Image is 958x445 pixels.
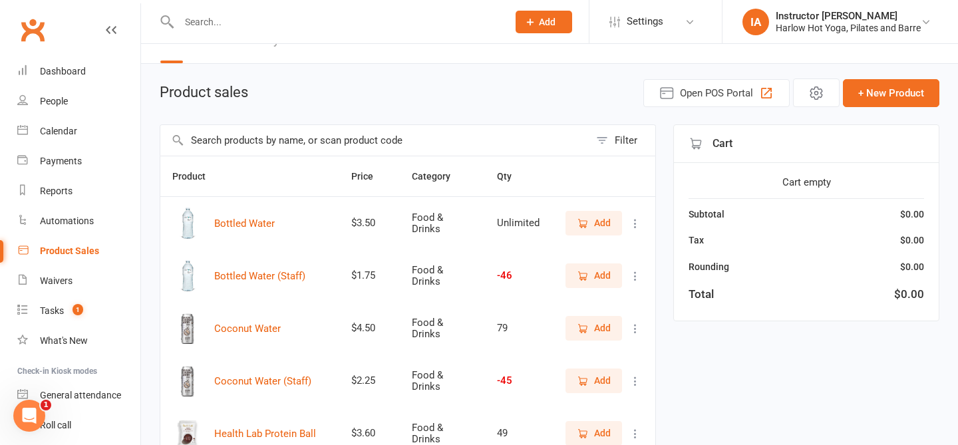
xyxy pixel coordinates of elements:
[17,236,140,266] a: Product Sales
[40,126,77,136] div: Calendar
[17,326,140,356] a: What's New
[689,259,729,274] div: Rounding
[643,79,790,107] button: Open POS Portal
[40,66,86,76] div: Dashboard
[172,260,204,291] img: View / update product image
[17,116,140,146] a: Calendar
[565,369,622,392] button: Add
[172,208,204,239] img: View / update product image
[689,207,724,222] div: Subtotal
[412,422,473,444] div: Food & Drinks
[40,335,88,346] div: What's New
[17,57,140,86] a: Dashboard
[497,168,526,184] button: Qty
[497,323,540,334] div: 79
[17,206,140,236] a: Automations
[17,296,140,326] a: Tasks 1
[160,125,589,156] input: Search products by name, or scan product code
[594,216,611,230] span: Add
[160,84,248,100] h1: Product sales
[351,168,388,184] button: Price
[40,245,99,256] div: Product Sales
[214,426,316,442] button: Health Lab Protein Ball
[594,268,611,283] span: Add
[17,176,140,206] a: Reports
[40,420,71,430] div: Roll call
[172,365,204,396] img: View / update product image
[214,268,305,284] button: Bottled Water (Staff)
[40,275,73,286] div: Waivers
[214,321,281,337] button: Coconut Water
[351,428,388,439] div: $3.60
[565,421,622,445] button: Add
[565,211,622,235] button: Add
[497,218,540,229] div: Unlimited
[689,233,704,247] div: Tax
[172,313,204,344] img: View / update product image
[412,168,465,184] button: Category
[172,168,220,184] button: Product
[565,263,622,287] button: Add
[594,373,611,388] span: Add
[742,9,769,35] div: IA
[565,316,622,340] button: Add
[17,380,140,410] a: General attendance kiosk mode
[594,321,611,335] span: Add
[40,96,68,106] div: People
[412,317,473,339] div: Food & Drinks
[17,86,140,116] a: People
[594,426,611,440] span: Add
[894,285,924,303] div: $0.00
[689,174,924,190] div: Cart empty
[214,373,311,389] button: Coconut Water (Staff)
[351,323,388,334] div: $4.50
[40,156,82,166] div: Payments
[40,186,73,196] div: Reports
[843,79,939,107] button: + New Product
[412,265,473,287] div: Food & Drinks
[73,304,83,315] span: 1
[497,375,540,386] div: -45
[680,85,753,101] span: Open POS Portal
[900,207,924,222] div: $0.00
[497,428,540,439] div: 49
[615,132,637,148] div: Filter
[214,216,275,231] button: Bottled Water
[351,218,388,229] div: $3.50
[900,233,924,247] div: $0.00
[412,171,465,182] span: Category
[40,305,64,316] div: Tasks
[351,171,388,182] span: Price
[539,17,556,27] span: Add
[40,390,121,400] div: General attendance
[689,285,714,303] div: Total
[674,125,939,163] div: Cart
[17,266,140,296] a: Waivers
[172,171,220,182] span: Product
[351,270,388,281] div: $1.75
[900,259,924,274] div: $0.00
[497,270,540,281] div: -46
[17,410,140,440] a: Roll call
[412,370,473,392] div: Food & Drinks
[351,375,388,386] div: $2.25
[497,171,526,182] span: Qty
[41,400,51,410] span: 1
[776,10,921,22] div: Instructor [PERSON_NAME]
[13,400,45,432] iframe: Intercom live chat
[627,7,663,37] span: Settings
[16,13,49,47] a: Clubworx
[17,146,140,176] a: Payments
[516,11,572,33] button: Add
[40,216,94,226] div: Automations
[175,13,498,31] input: Search...
[776,22,921,34] div: Harlow Hot Yoga, Pilates and Barre
[412,212,473,234] div: Food & Drinks
[589,125,655,156] button: Filter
